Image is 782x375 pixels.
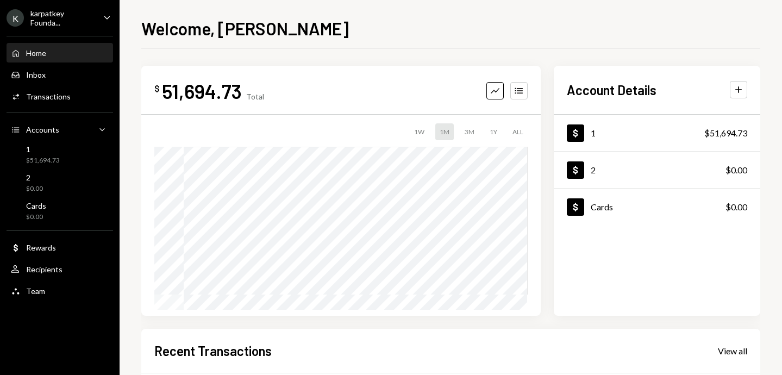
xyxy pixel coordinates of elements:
div: Team [26,286,45,296]
div: Accounts [26,125,59,134]
h2: Recent Transactions [154,342,272,360]
h2: Account Details [567,81,656,99]
div: 2 [591,165,596,175]
h1: Welcome, [PERSON_NAME] [141,17,349,39]
a: Accounts [7,120,113,139]
div: ALL [508,123,528,140]
a: 2$0.00 [554,152,760,188]
a: Team [7,281,113,301]
div: 1M [435,123,454,140]
div: Recipients [26,265,62,274]
div: Home [26,48,46,58]
div: 1 [26,145,60,154]
a: Inbox [7,65,113,84]
div: Inbox [26,70,46,79]
div: K [7,9,24,27]
a: Rewards [7,237,113,257]
div: karpatkey Founda... [30,9,95,27]
div: $ [154,83,160,94]
a: Transactions [7,86,113,106]
div: 1Y [485,123,502,140]
a: Home [7,43,113,62]
div: 1 [591,128,596,138]
div: 51,694.73 [162,79,242,103]
a: 1$51,694.73 [554,115,760,151]
div: $0.00 [725,164,747,177]
div: Rewards [26,243,56,252]
a: 2$0.00 [7,170,113,196]
div: 3M [460,123,479,140]
a: Recipients [7,259,113,279]
div: Cards [591,202,613,212]
a: Cards$0.00 [554,189,760,225]
div: $0.00 [725,201,747,214]
div: 2 [26,173,43,182]
div: View all [718,346,747,357]
a: View all [718,345,747,357]
div: $51,694.73 [704,127,747,140]
div: Cards [26,201,46,210]
a: Cards$0.00 [7,198,113,224]
div: $51,694.73 [26,156,60,165]
div: Total [246,92,264,101]
div: Transactions [26,92,71,101]
div: 1W [410,123,429,140]
div: $0.00 [26,212,46,222]
div: $0.00 [26,184,43,193]
a: 1$51,694.73 [7,141,113,167]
